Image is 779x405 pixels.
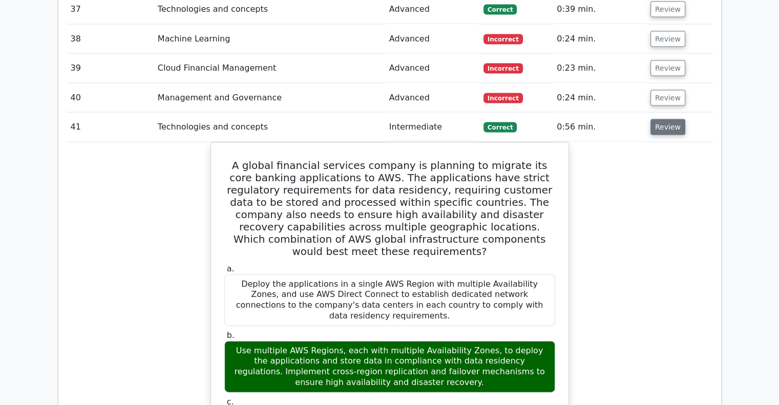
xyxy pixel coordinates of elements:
[650,2,685,17] button: Review
[227,330,235,340] span: b.
[385,54,479,83] td: Advanced
[650,90,685,106] button: Review
[385,25,479,54] td: Advanced
[650,119,685,135] button: Review
[650,60,685,76] button: Review
[227,264,235,273] span: a.
[385,113,479,142] td: Intermediate
[483,93,523,103] span: Incorrect
[483,34,523,45] span: Incorrect
[154,83,385,113] td: Management and Governance
[553,54,646,83] td: 0:23 min.
[154,25,385,54] td: Machine Learning
[224,341,555,393] div: Use multiple AWS Regions, each with multiple Availability Zones, to deploy the applications and s...
[67,54,154,83] td: 39
[650,31,685,47] button: Review
[553,113,646,142] td: 0:56 min.
[154,113,385,142] td: Technologies and concepts
[553,25,646,54] td: 0:24 min.
[67,83,154,113] td: 40
[223,159,556,258] h5: A global financial services company is planning to migrate its core banking applications to AWS. ...
[154,54,385,83] td: Cloud Financial Management
[483,5,517,15] span: Correct
[553,83,646,113] td: 0:24 min.
[385,83,479,113] td: Advanced
[224,274,555,326] div: Deploy the applications in a single AWS Region with multiple Availability Zones, and use AWS Dire...
[67,25,154,54] td: 38
[483,63,523,74] span: Incorrect
[483,122,517,133] span: Correct
[67,113,154,142] td: 41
